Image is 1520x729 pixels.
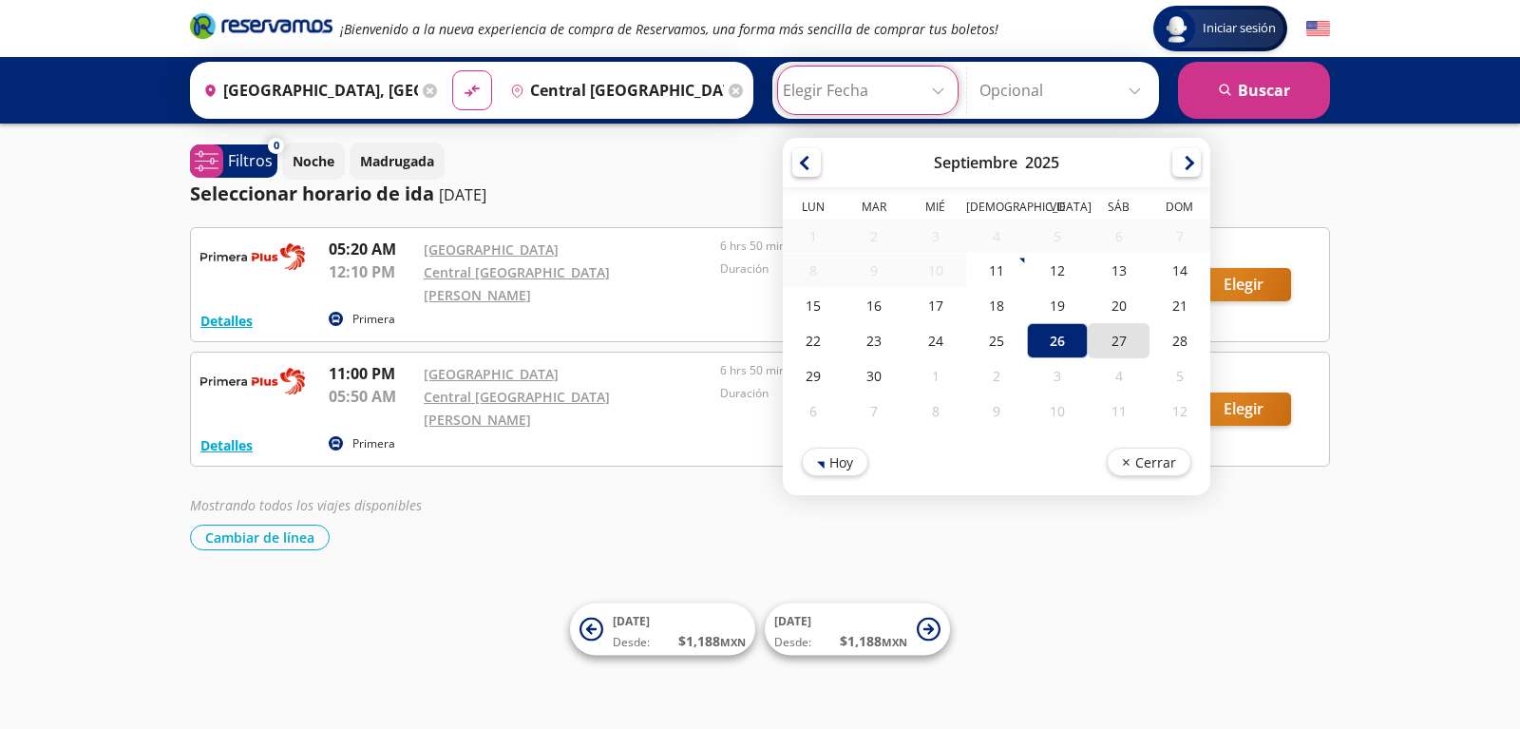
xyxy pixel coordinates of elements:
div: 10-Sep-25 [905,254,966,287]
i: Brand Logo [190,11,332,40]
th: Miércoles [905,199,966,220]
p: Seleccionar horario de ida [190,180,434,208]
div: 02-Oct-25 [966,358,1027,393]
th: Lunes [783,199,844,220]
div: 19-Sep-25 [1027,288,1088,323]
div: 30-Sep-25 [844,358,904,393]
div: 23-Sep-25 [844,323,904,358]
p: 12:10 PM [329,260,414,283]
a: [GEOGRAPHIC_DATA] [424,365,559,383]
div: 05-Oct-25 [1149,358,1210,393]
div: 27-Sep-25 [1088,323,1149,358]
button: 0Filtros [190,144,277,178]
p: 05:50 AM [329,385,414,408]
span: $ 1,188 [678,631,746,651]
button: Elegir [1196,268,1291,301]
em: ¡Bienvenido a la nueva experiencia de compra de Reservamos, una forma más sencilla de comprar tus... [340,20,998,38]
button: Cerrar [1107,448,1191,476]
p: Duración [720,260,1007,278]
div: 05-Sep-25 [1027,220,1088,253]
small: MXN [720,635,746,649]
span: [DATE] [613,613,650,629]
div: 04-Sep-25 [966,220,1027,253]
p: Noche [293,151,334,171]
em: Mostrando todos los viajes disponibles [190,496,422,514]
button: Noche [282,143,345,180]
div: 14-Sep-25 [1149,253,1210,288]
button: [DATE]Desde:$1,188MXN [570,604,755,656]
div: 2025 [1025,152,1059,173]
button: Elegir [1196,393,1291,426]
img: RESERVAMOS [200,362,305,400]
div: 10-Oct-25 [1027,393,1088,429]
div: 24-Sep-25 [905,323,966,358]
div: 01-Sep-25 [783,220,844,253]
div: 11-Oct-25 [1088,393,1149,429]
div: 12-Oct-25 [1149,393,1210,429]
button: Buscar [1178,62,1330,119]
button: English [1306,17,1330,41]
div: Septiembre [934,152,1017,173]
a: Central [GEOGRAPHIC_DATA][PERSON_NAME] [424,263,610,304]
button: Detalles [200,435,253,455]
button: [DATE]Desde:$1,188MXN [765,604,950,656]
button: Detalles [200,311,253,331]
div: 06-Sep-25 [1088,220,1149,253]
p: 6 hrs 50 mins [720,238,1007,255]
button: Cambiar de línea [190,525,330,550]
div: 29-Sep-25 [783,358,844,393]
small: MXN [882,635,907,649]
span: Desde: [774,634,811,651]
p: 11:00 PM [329,362,414,385]
div: 04-Oct-25 [1088,358,1149,393]
p: Primera [352,435,395,452]
p: Primera [352,311,395,328]
input: Opcional [979,67,1149,114]
div: 16-Sep-25 [844,288,904,323]
div: 21-Sep-25 [1149,288,1210,323]
img: RESERVAMOS [200,238,305,276]
div: 18-Sep-25 [966,288,1027,323]
div: 03-Oct-25 [1027,358,1088,393]
th: Sábado [1088,199,1149,220]
span: $ 1,188 [840,631,907,651]
div: 09-Oct-25 [966,393,1027,429]
div: 03-Sep-25 [905,220,966,253]
div: 22-Sep-25 [783,323,844,358]
div: 01-Oct-25 [905,358,966,393]
th: Domingo [1149,199,1210,220]
span: Iniciar sesión [1195,19,1283,38]
a: Brand Logo [190,11,332,46]
p: [DATE] [439,183,486,206]
div: 28-Sep-25 [1149,323,1210,358]
input: Buscar Destino [503,67,725,114]
div: 02-Sep-25 [844,220,904,253]
div: 25-Sep-25 [966,323,1027,358]
button: Madrugada [350,143,445,180]
button: Hoy [802,448,868,476]
a: Central [GEOGRAPHIC_DATA][PERSON_NAME] [424,388,610,429]
div: 07-Oct-25 [844,393,904,429]
input: Buscar Origen [196,67,418,114]
div: 17-Sep-25 [905,288,966,323]
div: 12-Sep-25 [1027,253,1088,288]
div: 07-Sep-25 [1149,220,1210,253]
div: 26-Sep-25 [1027,323,1088,358]
p: 05:20 AM [329,238,414,260]
p: Madrugada [360,151,434,171]
span: [DATE] [774,613,811,629]
p: 6 hrs 50 mins [720,362,1007,379]
div: 15-Sep-25 [783,288,844,323]
th: Jueves [966,199,1027,220]
input: Elegir Fecha [783,67,953,114]
span: 0 [274,138,279,154]
div: 20-Sep-25 [1088,288,1149,323]
div: 13-Sep-25 [1088,253,1149,288]
th: Viernes [1027,199,1088,220]
a: [GEOGRAPHIC_DATA] [424,240,559,259]
p: Duración [720,385,1007,402]
div: 08-Oct-25 [905,393,966,429]
p: Filtros [228,149,273,172]
div: 06-Oct-25 [783,393,844,429]
div: 08-Sep-25 [783,254,844,287]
